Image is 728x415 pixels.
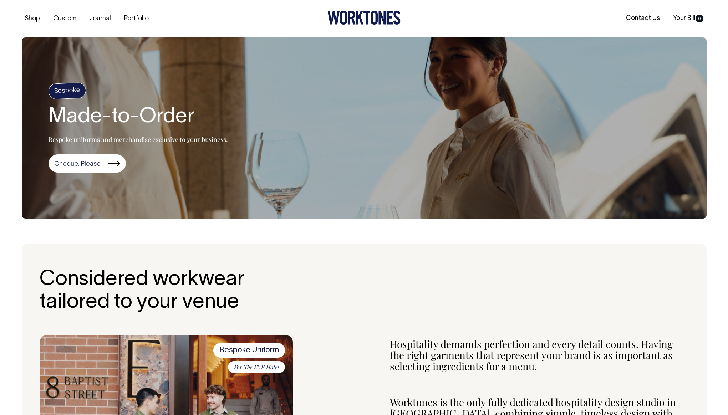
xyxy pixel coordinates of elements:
p: Bespoke uniforms and merchandise exclusive to your business. [49,135,228,144]
span: 0 [696,15,703,22]
h4: Bespoke [48,82,86,99]
a: Portfolio [121,13,152,25]
a: Contact Us [623,12,663,24]
a: Journal [87,13,114,25]
h2: Considered workwear tailored to your venue [40,268,245,314]
span: For The EVE Hotel [228,361,285,373]
a: Cheque, Please [49,154,126,173]
a: Shop [22,13,43,25]
h1: Made-to-Order [49,106,228,129]
a: Your Bill0 [670,12,706,24]
p: Hospitality demands perfection and every detail counts. Having the right garments that represent ... [390,339,688,372]
span: Bespoke Uniform [213,343,285,357]
a: Custom [50,13,79,25]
